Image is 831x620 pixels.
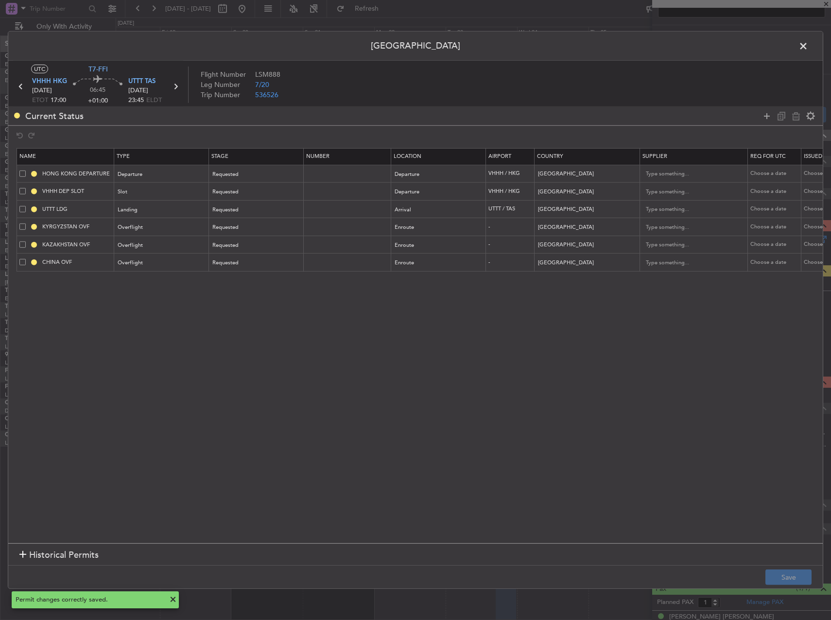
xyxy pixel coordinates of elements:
span: Supplier [642,153,667,160]
span: Req For Utc [750,153,786,160]
div: Choose a date [750,205,801,213]
div: Permit changes correctly saved. [16,595,164,605]
input: Type something... [646,167,733,181]
input: Type something... [646,238,733,252]
div: Choose a date [750,188,801,196]
header: [GEOGRAPHIC_DATA] [8,32,823,61]
input: Type something... [646,185,733,199]
div: Choose a date [750,258,801,267]
div: Choose a date [750,170,801,178]
input: Type something... [646,220,733,235]
div: Choose a date [750,241,801,249]
input: Type something... [646,256,733,270]
input: Type something... [646,202,733,217]
div: Choose a date [750,223,801,231]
